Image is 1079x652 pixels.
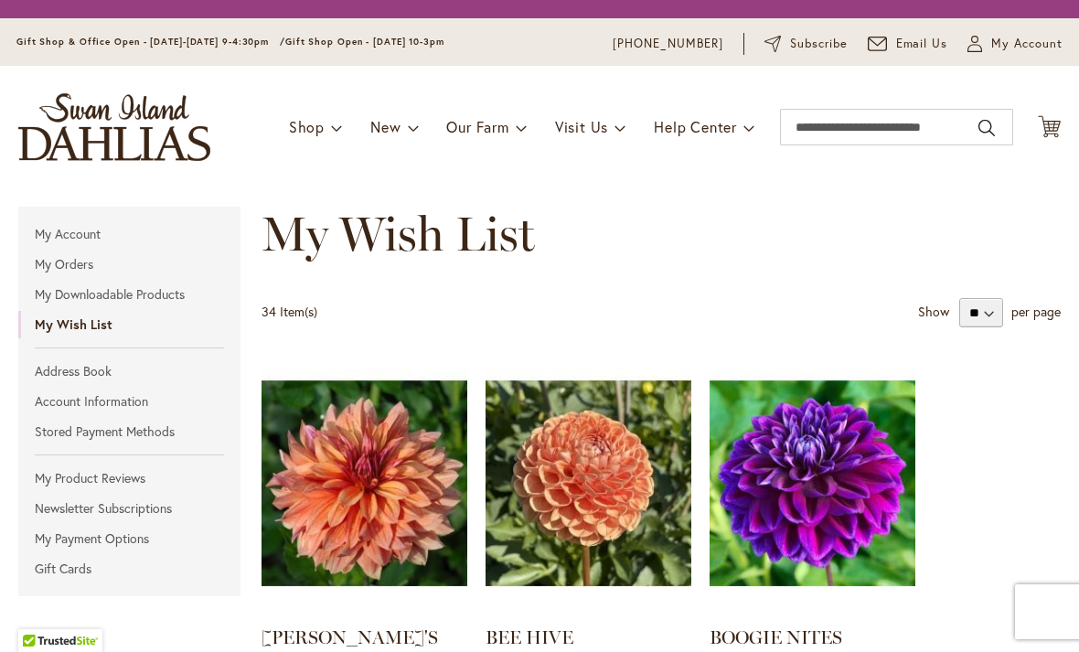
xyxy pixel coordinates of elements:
[262,355,467,612] img: Andy's Legacy
[262,355,467,615] a: Andy's Legacy
[16,36,285,48] span: Gift Shop & Office Open - [DATE]-[DATE] 9-4:30pm /
[18,281,240,308] a: My Downloadable Products
[18,555,240,583] a: Gift Cards
[555,117,608,136] span: Visit Us
[486,626,573,648] a: BEE HIVE
[486,355,691,612] img: BEE HIVE
[18,418,240,445] a: Stored Payment Methods
[18,251,240,278] a: My Orders
[1011,303,1061,320] span: per page
[486,355,691,615] a: BEE HIVE
[654,117,737,136] span: Help Center
[262,205,535,262] span: My Wish List
[710,355,915,615] a: BOOGIE NITES
[262,303,317,320] span: 34 Item(s)
[790,35,848,53] span: Subscribe
[613,35,723,53] a: [PHONE_NUMBER]
[978,113,995,143] button: Search
[18,311,240,338] strong: My Wish List
[14,587,65,638] iframe: Launch Accessibility Center
[868,35,948,53] a: Email Us
[18,525,240,552] a: My Payment Options
[991,35,1063,53] span: My Account
[446,117,508,136] span: Our Farm
[18,388,240,415] a: Account Information
[896,35,948,53] span: Email Us
[18,358,240,385] a: Address Book
[18,465,240,492] a: My Product Reviews
[18,93,210,161] a: store logo
[710,626,842,648] a: BOOGIE NITES
[370,117,401,136] span: New
[967,35,1063,53] button: My Account
[18,495,240,522] a: Newsletter Subscriptions
[289,117,325,136] span: Shop
[918,303,949,320] strong: Show
[285,36,444,48] span: Gift Shop Open - [DATE] 10-3pm
[710,355,915,612] img: BOOGIE NITES
[764,35,848,53] a: Subscribe
[18,220,240,248] a: My Account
